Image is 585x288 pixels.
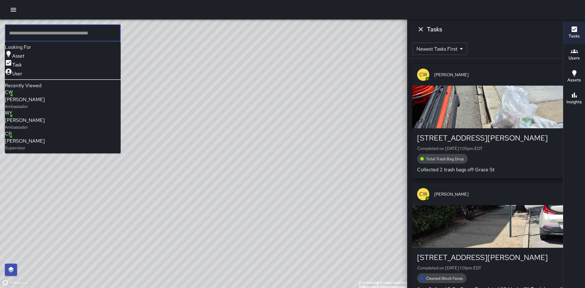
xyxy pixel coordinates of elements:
li: Looking For [5,44,121,50]
span: [PERSON_NAME] [5,137,45,145]
span: Task [12,62,22,68]
span: Total Trash Bag Drop [422,156,468,162]
span: [PERSON_NAME] [5,96,45,103]
button: Users [563,44,585,66]
h6: Assets [567,77,581,84]
span: Asset [12,53,24,59]
li: Recently Viewed [5,82,121,89]
span: User [12,70,22,77]
h6: Tasks [427,24,442,34]
span: [PERSON_NAME] [5,117,45,124]
button: Insights [563,88,585,110]
p: Supervisor [5,145,45,151]
h6: Insights [566,99,582,105]
div: CB[PERSON_NAME]Supervisor [5,130,45,151]
button: Assets [563,66,585,88]
h6: Users [569,55,580,62]
div: Task [5,59,24,68]
div: CW[PERSON_NAME]Ambassador [5,89,45,109]
div: WY[PERSON_NAME]Ambassador [5,109,45,130]
p: Ambassador [5,103,45,109]
span: [PERSON_NAME] [434,191,575,197]
p: CW [419,71,427,78]
p: Collected 2 trash bags off Grace St [417,166,575,173]
p: Completed on [DATE] 1:05pm EDT [417,145,575,151]
div: [STREET_ADDRESS][PERSON_NAME] [417,133,575,143]
p: Ambassador [5,124,45,130]
p: CW [5,89,13,96]
p: Completed on [DATE] 1:01pm EDT [417,265,575,271]
div: Asset [5,50,24,59]
div: User [5,68,24,77]
span: Cleaned Block Faces [422,276,466,281]
p: CW [419,190,427,198]
button: CW[PERSON_NAME][STREET_ADDRESS][PERSON_NAME]Completed on [DATE] 1:05pm EDTTotal Trash Bag DropCol... [412,64,580,178]
p: WY [5,109,12,117]
p: 3 tasks [561,45,580,52]
button: Dismiss [415,23,427,35]
div: Newest Tasks First [412,43,467,55]
h6: Tasks [569,33,580,40]
span: [PERSON_NAME] [434,72,575,78]
button: Tasks [563,22,585,44]
div: [STREET_ADDRESS][PERSON_NAME] [417,253,575,262]
p: CB [5,130,12,137]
